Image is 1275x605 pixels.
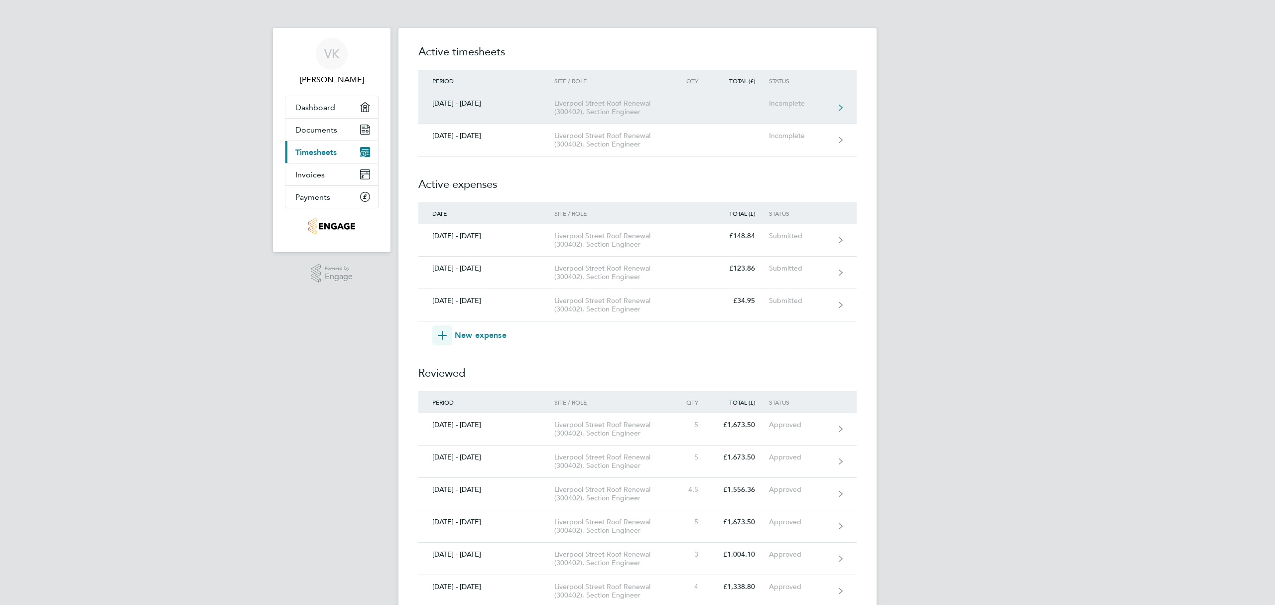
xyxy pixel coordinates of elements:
h2: Reviewed [418,345,857,391]
div: £1,338.80 [712,583,769,591]
div: Liverpool Street Roof Renewal (300402), Section Engineer [554,297,668,313]
span: Period [432,398,454,406]
div: [DATE] - [DATE] [418,99,554,108]
div: Approved [769,485,830,494]
div: £123.86 [712,264,769,273]
div: 5 [668,518,712,526]
div: Approved [769,550,830,559]
div: Incomplete [769,99,830,108]
div: £1,004.10 [712,550,769,559]
div: Submitted [769,297,830,305]
div: [DATE] - [DATE] [418,583,554,591]
div: [DATE] - [DATE] [418,550,554,559]
div: £34.95 [712,297,769,305]
div: Incomplete [769,132,830,140]
a: Go to home page [285,218,379,234]
div: [DATE] - [DATE] [418,421,554,429]
span: Dashboard [295,103,335,112]
span: Period [432,77,454,85]
div: Submitted [769,264,830,273]
a: VK[PERSON_NAME] [285,38,379,86]
div: [DATE] - [DATE] [418,518,554,526]
div: Submitted [769,232,830,240]
div: Status [769,210,830,217]
a: Timesheets [285,141,378,163]
div: Approved [769,518,830,526]
div: 4 [668,583,712,591]
a: [DATE] - [DATE]Liverpool Street Roof Renewal (300402), Section EngineerIncomplete [418,124,857,156]
div: £1,673.50 [712,518,769,526]
a: [DATE] - [DATE]Liverpool Street Roof Renewal (300402), Section Engineer£123.86Submitted [418,257,857,289]
span: New expense [455,329,507,341]
div: Approved [769,421,830,429]
div: Date [418,210,554,217]
img: carmichael-logo-retina.png [308,218,355,234]
span: Invoices [295,170,325,179]
div: Status [769,77,830,84]
div: Qty [668,77,712,84]
div: Liverpool Street Roof Renewal (300402), Section Engineer [554,99,668,116]
div: £148.84 [712,232,769,240]
a: [DATE] - [DATE]Liverpool Street Roof Renewal (300402), Section Engineer£34.95Submitted [418,289,857,321]
h2: Active expenses [418,156,857,202]
nav: Main navigation [273,28,390,252]
a: Documents [285,119,378,141]
div: [DATE] - [DATE] [418,453,554,461]
div: Liverpool Street Roof Renewal (300402), Section Engineer [554,453,668,470]
a: [DATE] - [DATE]Liverpool Street Roof Renewal (300402), Section Engineer£148.84Submitted [418,224,857,257]
div: £1,556.36 [712,485,769,494]
div: 5 [668,421,712,429]
h2: Active timesheets [418,44,857,70]
div: Approved [769,453,830,461]
div: [DATE] - [DATE] [418,264,554,273]
div: Liverpool Street Roof Renewal (300402), Section Engineer [554,518,668,535]
span: Payments [295,192,330,202]
div: Liverpool Street Roof Renewal (300402), Section Engineer [554,583,668,600]
div: Site / Role [554,77,668,84]
div: Liverpool Street Roof Renewal (300402), Section Engineer [554,264,668,281]
div: [DATE] - [DATE] [418,132,554,140]
div: Liverpool Street Roof Renewal (300402), Section Engineer [554,132,668,149]
div: [DATE] - [DATE] [418,485,554,494]
a: [DATE] - [DATE]Liverpool Street Roof Renewal (300402), Section Engineer4.5£1,556.36Approved [418,478,857,510]
div: Approved [769,583,830,591]
a: Powered byEngage [311,264,353,283]
a: [DATE] - [DATE]Liverpool Street Roof Renewal (300402), Section EngineerIncomplete [418,92,857,124]
span: Engage [325,273,353,281]
a: [DATE] - [DATE]Liverpool Street Roof Renewal (300402), Section Engineer5£1,673.50Approved [418,510,857,543]
div: 3 [668,550,712,559]
a: [DATE] - [DATE]Liverpool Street Roof Renewal (300402), Section Engineer5£1,673.50Approved [418,413,857,446]
div: [DATE] - [DATE] [418,232,554,240]
div: Total (£) [712,210,769,217]
div: Liverpool Street Roof Renewal (300402), Section Engineer [554,485,668,502]
a: [DATE] - [DATE]Liverpool Street Roof Renewal (300402), Section Engineer3£1,004.10Approved [418,543,857,575]
span: Documents [295,125,337,135]
div: Liverpool Street Roof Renewal (300402), Section Engineer [554,232,668,249]
div: £1,673.50 [712,453,769,461]
div: £1,673.50 [712,421,769,429]
div: [DATE] - [DATE] [418,297,554,305]
div: Site / Role [554,210,668,217]
button: New expense [432,325,507,345]
span: Timesheets [295,148,337,157]
a: Payments [285,186,378,208]
div: Qty [668,399,712,406]
span: VK [324,47,340,60]
div: Site / Role [554,399,668,406]
div: 4.5 [668,485,712,494]
div: Liverpool Street Roof Renewal (300402), Section Engineer [554,550,668,567]
a: Dashboard [285,96,378,118]
span: Vasilios Kiatos [285,74,379,86]
div: Total (£) [712,77,769,84]
a: Invoices [285,163,378,185]
div: Liverpool Street Roof Renewal (300402), Section Engineer [554,421,668,438]
span: Powered by [325,264,353,273]
a: [DATE] - [DATE]Liverpool Street Roof Renewal (300402), Section Engineer5£1,673.50Approved [418,446,857,478]
div: 5 [668,453,712,461]
div: Status [769,399,830,406]
div: Total (£) [712,399,769,406]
